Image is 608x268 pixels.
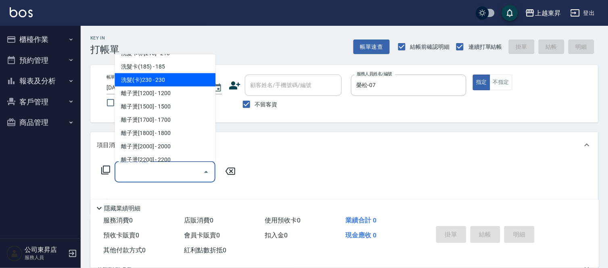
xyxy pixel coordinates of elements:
span: 扣入金 0 [265,231,288,239]
label: 帳單日期 [107,74,123,80]
button: save [502,5,518,21]
span: 洗髮卡(185) - 185 [115,60,215,73]
p: 項目消費 [97,141,121,150]
button: 登出 [567,6,598,21]
span: 洗髮(卡)230 - 230 [115,73,215,87]
span: 業績合計 0 [345,216,376,224]
span: 離子燙[2000] - 2000 [115,140,215,153]
div: 上越東昇 [535,8,561,18]
button: Close [200,166,213,179]
h5: 公司東昇店 [25,246,66,254]
p: 服務人員 [25,254,66,261]
button: 報表及分析 [3,71,77,91]
img: Logo [10,7,33,17]
label: 服務人員姓名/編號 [357,71,392,77]
button: 商品管理 [3,112,77,133]
button: 上越東昇 [522,5,564,21]
span: 結帳前確認明細 [410,43,450,51]
button: 指定 [473,75,490,90]
span: 離子燙[1200] - 1200 [115,87,215,100]
span: 店販消費 0 [184,216,213,224]
span: 連續打單結帳 [468,43,502,51]
button: 櫃檯作業 [3,29,77,50]
span: 其他付款方式 0 [103,246,146,254]
span: 離子燙[2200] - 2200 [115,153,215,166]
span: 服務消費 0 [103,216,133,224]
span: 紅利點數折抵 0 [184,246,226,254]
p: 隱藏業績明細 [104,204,140,213]
button: Choose date, selected date is 2025-09-14 [208,78,227,98]
img: Person [6,245,23,262]
button: 帳單速查 [353,39,390,54]
h3: 打帳單 [90,44,119,55]
button: 客戶管理 [3,91,77,112]
span: 會員卡販賣 0 [184,231,220,239]
input: YYYY/MM/DD hh:mm [107,81,205,94]
div: 項目消費 [90,132,598,158]
span: 離子燙[1800] - 1800 [115,127,215,140]
button: 預約管理 [3,50,77,71]
span: 預收卡販賣 0 [103,231,139,239]
span: 離子燙[1700] - 1700 [115,113,215,127]
span: 使用預收卡 0 [265,216,301,224]
h2: Key In [90,35,119,41]
span: 離子燙[1500] - 1500 [115,100,215,113]
span: 現金應收 0 [345,231,376,239]
span: 不留客資 [255,100,278,109]
button: 不指定 [490,75,512,90]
